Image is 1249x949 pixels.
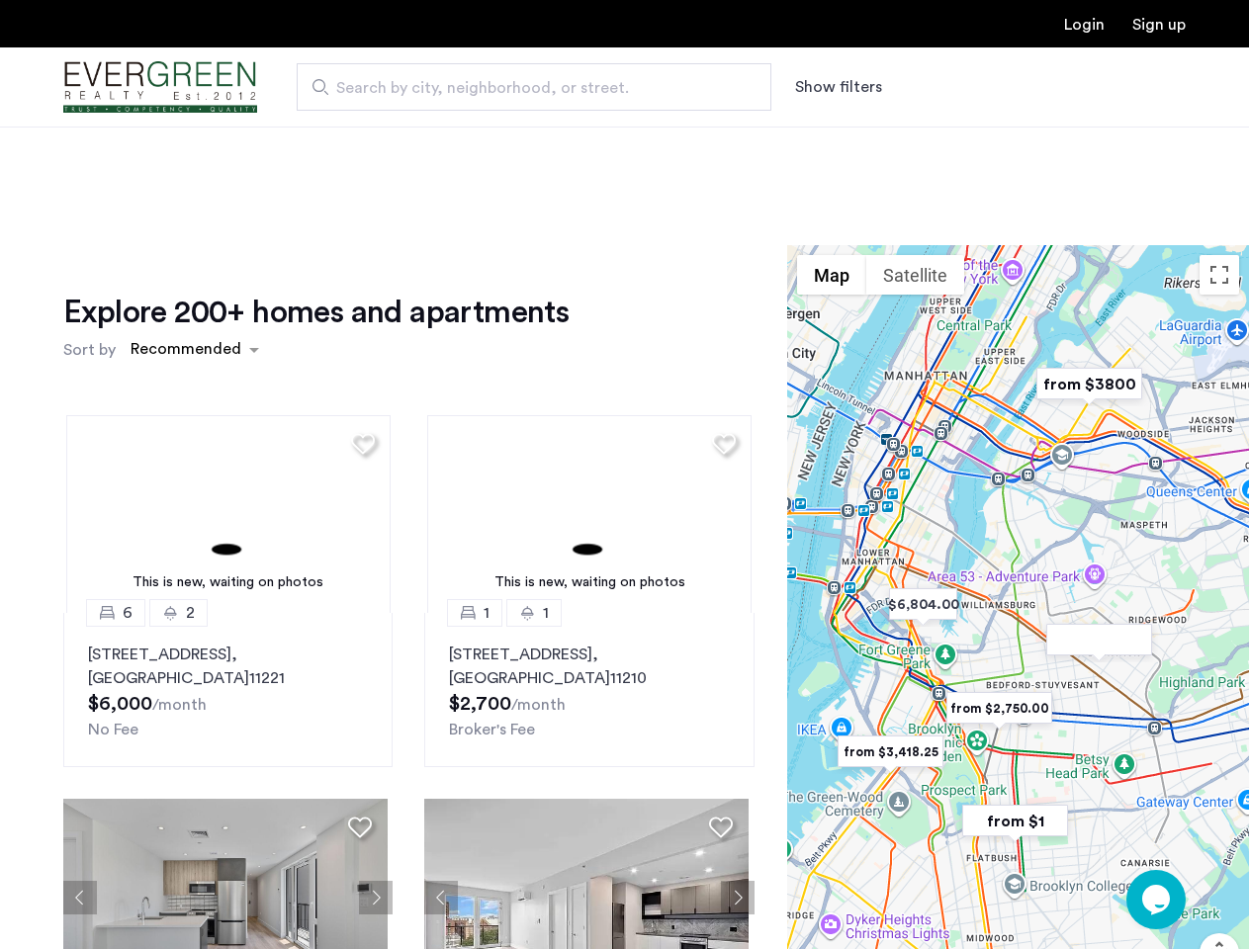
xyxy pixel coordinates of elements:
span: $2,700 [449,694,511,714]
a: 11[STREET_ADDRESS], [GEOGRAPHIC_DATA]11210Broker's Fee [424,613,754,767]
div: Recommended [128,337,241,366]
span: 1 [484,601,490,625]
a: Cazamio Logo [63,50,257,125]
a: This is new, waiting on photos [66,415,391,613]
a: This is new, waiting on photos [427,415,752,613]
span: No Fee [88,722,138,737]
iframe: chat widget [1126,870,1190,929]
a: Login [1064,17,1105,33]
button: Toggle fullscreen view [1200,255,1239,295]
sub: /month [511,697,566,713]
h1: Explore 200+ homes and apartments [63,293,569,332]
div: from $2800 [1038,618,1160,662]
span: 6 [123,601,133,625]
span: $6,000 [88,694,152,714]
div: from $1 [954,799,1076,843]
img: logo [63,50,257,125]
button: Show satellite imagery [866,255,964,295]
button: Show street map [797,255,866,295]
div: This is new, waiting on photos [76,572,381,593]
span: 2 [186,601,195,625]
div: $6,804.00 [881,582,965,627]
button: Next apartment [721,881,755,914]
div: from $3,418.25 [830,730,951,774]
div: This is new, waiting on photos [437,572,742,593]
div: from $2,750.00 [938,686,1060,731]
img: 1.gif [66,415,391,613]
button: Next apartment [359,881,393,914]
button: Show or hide filters [795,75,882,99]
button: Previous apartment [424,881,458,914]
span: 1 [543,601,549,625]
img: 1.gif [427,415,752,613]
a: 62[STREET_ADDRESS], [GEOGRAPHIC_DATA]11221No Fee [63,613,393,767]
p: [STREET_ADDRESS] 11210 [449,643,729,690]
label: Sort by [63,338,116,362]
button: Previous apartment [63,881,97,914]
p: [STREET_ADDRESS] 11221 [88,643,368,690]
ng-select: sort-apartment [121,332,269,368]
div: from $3800 [1028,362,1150,406]
span: Broker's Fee [449,722,535,737]
input: Apartment Search [297,63,771,111]
a: Registration [1132,17,1186,33]
sub: /month [152,697,207,713]
span: Search by city, neighborhood, or street. [336,76,716,100]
